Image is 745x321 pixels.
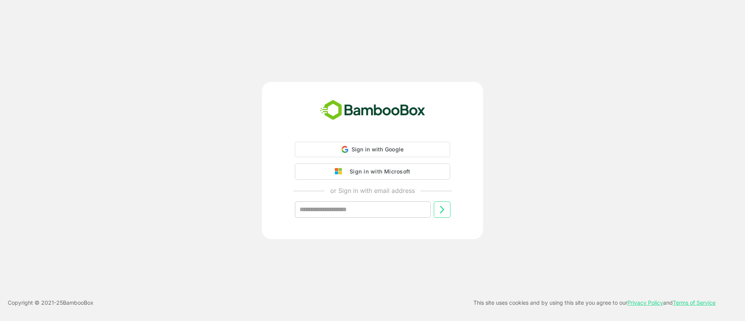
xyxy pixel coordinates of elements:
[673,299,716,306] a: Terms of Service
[335,168,346,175] img: google
[316,97,430,123] img: bamboobox
[295,163,450,180] button: Sign in with Microsoft
[473,298,716,307] p: This site uses cookies and by using this site you agree to our and
[627,299,663,306] a: Privacy Policy
[346,167,410,177] div: Sign in with Microsoft
[295,142,450,157] div: Sign in with Google
[330,186,415,195] p: or Sign in with email address
[352,146,404,153] span: Sign in with Google
[8,298,94,307] p: Copyright © 2021- 25 BambooBox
